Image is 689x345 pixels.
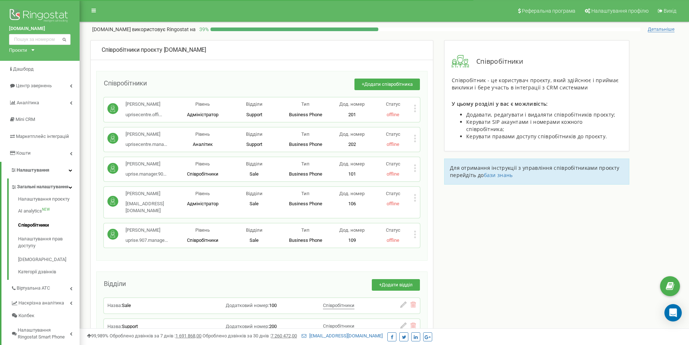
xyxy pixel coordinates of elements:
span: Детальніше [648,26,675,32]
input: Пошук за номером [9,34,71,45]
span: Відділи [246,191,263,196]
a: [DEMOGRAPHIC_DATA] [18,253,80,267]
span: Назва: [107,303,122,308]
span: Business Phone [289,171,322,177]
span: Тип [301,101,310,107]
span: Статус [386,227,400,233]
button: +Додати співробітника [354,79,420,91]
span: Business Phone [289,112,322,117]
span: У цьому розділі у вас є можливість: [452,100,548,107]
span: Відділи [246,227,263,233]
span: Співробітник - це користувач проєкту, який здійснює і приймає виклики і бере участь в інтеграції ... [452,77,618,91]
a: Загальні налаштування [11,178,80,193]
span: Співробітники [323,303,354,308]
p: [PERSON_NAME] [126,131,167,138]
span: Аналiтика [17,100,39,105]
a: Співробітники [18,218,80,232]
a: Наскрізна аналітика [11,295,80,310]
p: [PERSON_NAME] [126,190,177,197]
span: Дод. номер [339,161,365,167]
span: Тип [301,191,310,196]
span: 200 [269,324,277,329]
span: 99,989% [87,333,109,338]
span: Адміністратор [187,112,218,117]
span: Співробітники [187,171,218,177]
span: Sale [250,201,259,206]
span: Mini CRM [16,117,35,122]
span: Business Phone [289,201,322,206]
a: [EMAIL_ADDRESS][DOMAIN_NAME] [302,333,383,338]
span: Support [122,324,138,329]
span: Рівень [195,227,210,233]
a: Колбек [11,310,80,322]
span: Центр звернень [16,83,52,88]
span: Реферальна програма [522,8,575,14]
div: Проєкти [9,47,27,54]
span: Статус [386,101,400,107]
span: Кошти [16,150,31,156]
span: uprise.907.manage... [126,237,168,243]
p: [PERSON_NAME] [126,227,168,234]
span: Аналітик [193,142,213,147]
p: [PERSON_NAME] [126,161,166,168]
span: Business Phone [289,237,322,243]
span: Дод. номер [339,191,365,196]
a: Налаштування [1,162,80,179]
a: [DOMAIN_NAME] [9,25,71,32]
span: Відділи [246,131,263,137]
span: Sale [250,171,259,177]
a: Віртуальна АТС [11,280,80,295]
span: offline [387,237,399,243]
div: [DOMAIN_NAME] [102,46,422,54]
span: Налаштування профілю [591,8,648,14]
a: Категорії дзвінків [18,267,80,275]
span: Додатковий номер: [226,303,269,308]
span: Тип [301,227,310,233]
span: uprise.manager.90... [126,171,166,177]
span: Співробітники [187,237,218,243]
span: Керувати SIP акаунтами і номерами кожного співробітника; [466,118,582,132]
u: 7 260 472,00 [271,333,297,338]
a: бази знань [484,172,513,178]
span: Support [246,112,262,117]
span: Sale [122,303,131,308]
span: Дод. номер [339,131,365,137]
img: Ringostat logo [9,7,71,25]
span: Дод. номер [339,227,365,233]
span: Дод. номер [339,101,365,107]
span: Відділи [104,280,126,287]
a: Налаштування Ringostat Smart Phone [11,322,80,343]
span: Рівень [195,101,210,107]
span: Додати співробітника [364,81,413,87]
span: offline [387,142,399,147]
span: використовує Ringostat на [132,26,196,32]
span: Додавати, редагувати і видаляти співробітників проєкту; [466,111,616,118]
span: Business Phone [289,142,322,147]
button: +Додати відділ [372,279,420,291]
span: Рівень [195,131,210,137]
a: Налаштування проєкту [18,196,80,205]
span: Статус [386,131,400,137]
p: 106 [331,201,373,207]
span: uprisecentre.offi... [126,112,162,117]
span: Додати відділ [382,282,413,287]
div: Open Intercom Messenger [664,304,682,321]
span: Співробітники [104,79,147,87]
span: Наскрізна аналітика [18,300,64,307]
span: Колбек [18,312,34,319]
span: Статус [386,191,400,196]
span: Sale [250,237,259,243]
u: 1 691 868,00 [175,333,201,338]
span: Керувати правами доступу співробітників до проєкту. [466,133,607,140]
p: 109 [331,237,373,244]
span: offline [387,112,399,117]
span: Support [246,142,262,147]
span: Вихід [664,8,676,14]
span: Відділи [246,101,263,107]
span: Назва: [107,324,122,329]
span: Рівень [195,191,210,196]
span: Загальні налаштування [17,184,68,190]
span: Відділи [246,161,263,167]
span: offline [387,201,399,206]
span: uprisecentre.mana... [126,142,167,147]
